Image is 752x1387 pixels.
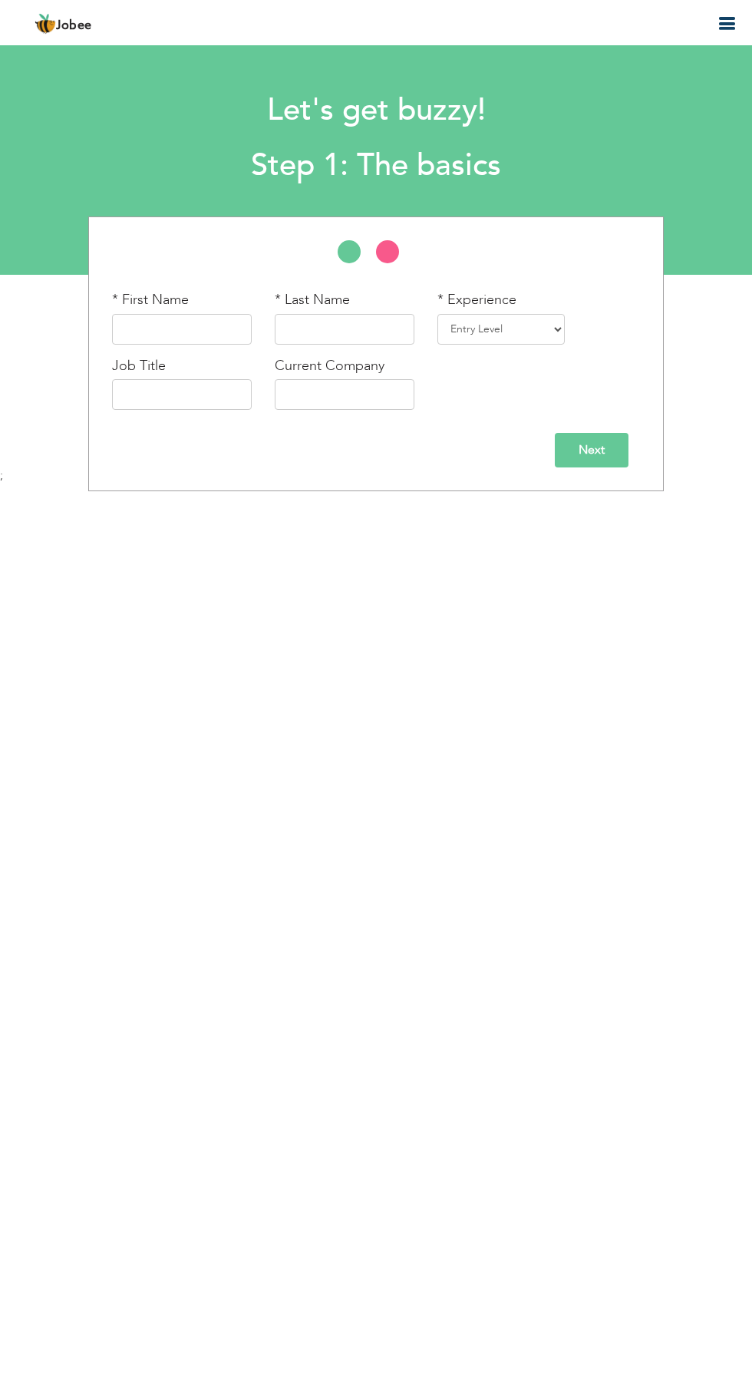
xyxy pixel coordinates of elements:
h1: Let's get buzzy! [251,91,501,130]
img: jobee.io [35,13,56,35]
a: Jobee [35,13,92,35]
label: Current Company [275,356,384,376]
span: Jobee [56,20,92,32]
input: Next [555,433,628,467]
label: * Last Name [275,290,350,310]
label: * First Name [112,290,189,310]
label: Job Title [112,356,166,376]
label: * Experience [437,290,516,310]
h2: Step 1: The basics [251,146,501,186]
